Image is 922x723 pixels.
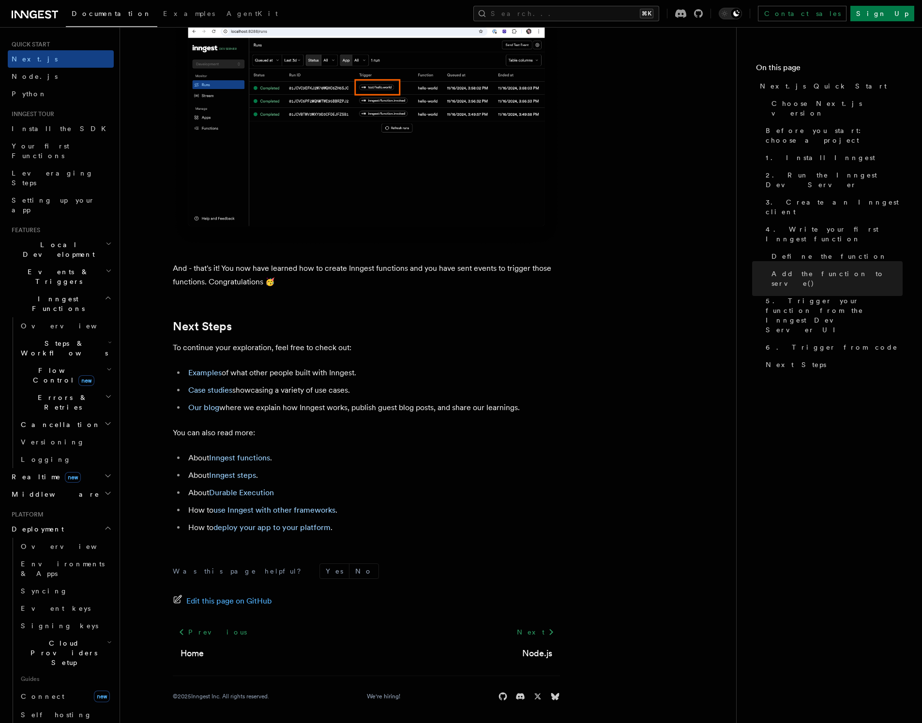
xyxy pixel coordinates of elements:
[163,10,215,17] span: Examples
[17,362,114,389] button: Flow Controlnew
[17,416,114,433] button: Cancellation
[173,594,272,608] a: Edit this page on GitHub
[185,521,560,534] li: How to .
[21,322,121,330] span: Overview
[766,224,903,244] span: 4. Write your first Inngest function
[766,296,903,335] span: 5. Trigger your function from the Inngest Dev Server UI
[12,73,58,80] span: Node.js
[8,511,44,518] span: Platform
[21,456,71,463] span: Logging
[221,3,284,26] a: AgentKit
[21,587,68,595] span: Syncing
[8,240,106,259] span: Local Development
[173,623,253,641] a: Previous
[185,486,560,500] li: About
[850,6,914,21] a: Sign Up
[12,169,93,187] span: Leveraging Steps
[17,339,108,358] span: Steps & Workflows
[762,149,903,166] a: 1. Install Inngest
[12,125,112,133] span: Install the SDK
[17,451,114,468] a: Logging
[756,77,903,95] a: Next.js Quick Start
[771,99,903,118] span: Choose Next.js version
[367,693,400,700] a: We're hiring!
[8,192,114,219] a: Setting up your app
[768,95,903,122] a: Choose Next.js version
[760,81,887,91] span: Next.js Quick Start
[17,617,114,634] a: Signing keys
[12,142,69,160] span: Your first Functions
[17,634,114,671] button: Cloud Providers Setup
[766,126,903,145] span: Before you start: choose a project
[94,691,110,702] span: new
[12,55,58,63] span: Next.js
[766,197,903,217] span: 3. Create an Inngest client
[8,137,114,164] a: Your first Functions
[213,523,331,532] a: deploy your app to your platform
[522,647,552,660] a: Node.js
[8,236,114,263] button: Local Development
[185,469,560,482] li: About .
[762,292,903,339] a: 5. Trigger your function from the Inngest Dev Server UI
[766,153,875,162] span: 1. Install Inngest
[185,384,560,397] li: showcasing a variety of use cases.
[21,693,64,700] span: Connect
[511,623,560,641] a: Next
[8,263,114,290] button: Events & Triggers
[17,389,114,416] button: Errors & Retries
[762,122,903,149] a: Before you start: choose a project
[17,671,114,687] span: Guides
[72,10,151,17] span: Documentation
[185,366,560,380] li: of what other people built with Inngest.
[349,564,378,578] button: No
[188,385,232,395] a: Case studies
[8,486,114,503] button: Middleware
[186,594,272,608] span: Edit this page on GitHub
[78,375,94,386] span: new
[8,472,81,482] span: Realtime
[766,360,826,369] span: Next Steps
[21,438,85,446] span: Versioning
[8,317,114,468] div: Inngest Functions
[17,600,114,617] a: Event keys
[719,8,742,19] button: Toggle dark mode
[17,433,114,451] a: Versioning
[768,248,903,265] a: Define the function
[8,110,54,118] span: Inngest tour
[185,451,560,465] li: About .
[762,339,903,356] a: 6. Trigger from code
[762,356,903,373] a: Next Steps
[173,693,269,700] div: © 2025 Inngest Inc. All rights reserved.
[762,193,903,221] a: 3. Create an Inngest client
[209,488,274,497] a: Durable Execution
[17,638,107,667] span: Cloud Providers Setup
[173,262,560,289] p: And - that's it! You now have learned how to create Inngest functions and you have sent events to...
[8,226,40,234] span: Features
[209,471,256,480] a: Inngest steps
[17,555,114,582] a: Environments & Apps
[758,6,846,21] a: Contact sales
[8,267,106,286] span: Events & Triggers
[640,9,653,18] kbd: ⌘K
[17,420,101,429] span: Cancellation
[8,489,100,499] span: Middleware
[185,401,560,414] li: where we explain how Inngest works, publish guest blog posts, and share our learnings.
[17,335,114,362] button: Steps & Workflows
[157,3,221,26] a: Examples
[21,605,91,612] span: Event keys
[17,582,114,600] a: Syncing
[756,62,903,77] h4: On this page
[320,564,349,578] button: Yes
[17,317,114,335] a: Overview
[17,366,106,385] span: Flow Control
[188,368,222,377] a: Examples
[65,472,81,483] span: new
[21,711,92,719] span: Self hosting
[17,393,105,412] span: Errors & Retries
[173,426,560,440] p: You can also read more:
[8,50,114,68] a: Next.js
[173,566,308,576] p: Was this page helpful?
[8,520,114,538] button: Deployment
[8,41,50,48] span: Quick start
[762,221,903,248] a: 4. Write your first Inngest function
